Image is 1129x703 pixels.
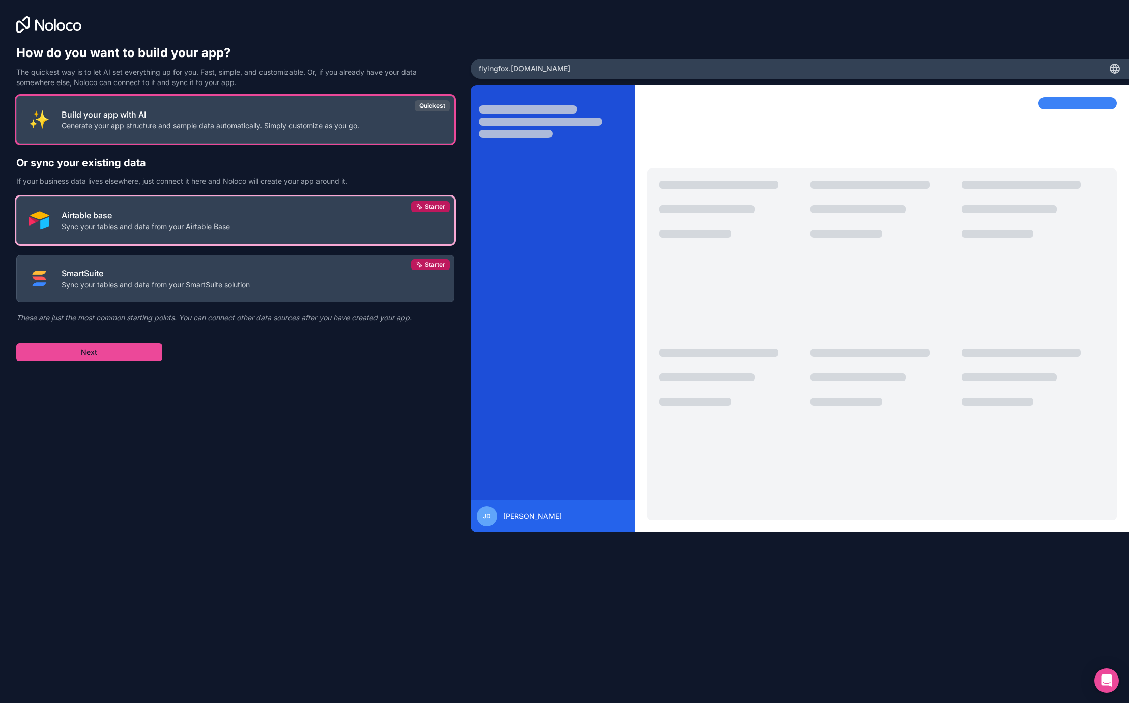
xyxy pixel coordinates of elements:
[62,209,230,221] p: Airtable base
[62,267,250,279] p: SmartSuite
[16,196,454,244] button: AIRTABLEAirtable baseSync your tables and data from your Airtable BaseStarter
[16,313,454,323] p: These are just the most common starting points. You can connect other data sources after you have...
[425,203,445,211] span: Starter
[29,210,49,231] img: AIRTABLE
[483,512,491,520] span: JD
[16,176,454,186] p: If your business data lives elsewhere, just connect it here and Noloco will create your app aroun...
[1094,668,1119,693] div: Open Intercom Messenger
[62,121,359,131] p: Generate your app structure and sample data automatically. Simply customize as you go.
[16,156,454,170] h2: Or sync your existing data
[62,221,230,232] p: Sync your tables and data from your Airtable Base
[16,343,162,361] button: Next
[415,100,450,111] div: Quickest
[503,511,562,521] span: [PERSON_NAME]
[479,64,570,74] span: flyingfox .[DOMAIN_NAME]
[16,96,454,144] button: INTERNAL_WITH_AIBuild your app with AIGenerate your app structure and sample data automatically. ...
[16,45,454,61] h1: How do you want to build your app?
[62,108,359,121] p: Build your app with AI
[62,279,250,290] p: Sync your tables and data from your SmartSuite solution
[29,268,49,289] img: SMART_SUITE
[16,255,454,302] button: SMART_SUITESmartSuiteSync your tables and data from your SmartSuite solutionStarter
[16,67,454,88] p: The quickest way is to let AI set everything up for you. Fast, simple, and customizable. Or, if y...
[29,109,49,130] img: INTERNAL_WITH_AI
[425,261,445,269] span: Starter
